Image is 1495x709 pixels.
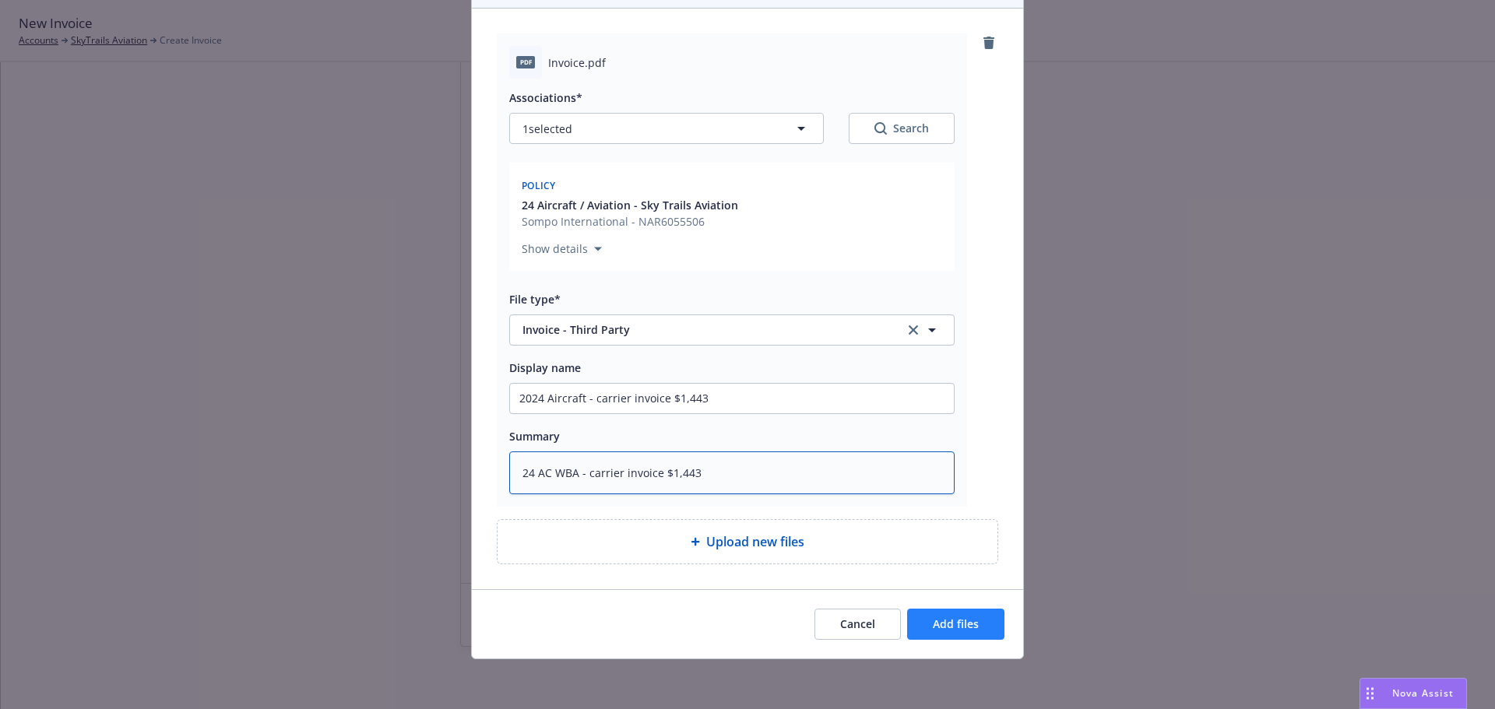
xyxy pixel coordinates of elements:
[522,121,572,137] span: 1 selected
[548,54,606,71] span: Invoice.pdf
[874,122,887,135] svg: Search
[814,609,901,640] button: Cancel
[509,451,955,494] textarea: 24 AC WBA - carrier invoice $1,443
[1360,678,1467,709] button: Nova Assist
[509,314,955,346] button: Invoice - Third Partyclear selection
[849,113,955,144] button: SearchSearch
[1360,679,1380,708] div: Drag to move
[706,532,804,551] span: Upload new files
[980,33,998,52] a: remove
[515,240,608,258] button: Show details
[509,360,581,375] span: Display name
[522,197,738,213] button: 24 Aircraft / Aviation - Sky Trails Aviation
[874,121,929,136] div: Search
[904,321,923,339] a: clear selection
[509,113,824,144] button: 1selected
[497,519,998,564] div: Upload new files
[933,616,979,631] span: Add files
[509,292,561,307] span: File type*
[516,56,535,68] span: pdf
[840,616,875,631] span: Cancel
[522,321,883,338] span: Invoice - Third Party
[1392,686,1454,700] span: Nova Assist
[509,429,560,444] span: Summary
[522,213,738,230] span: Sompo International - NAR6055506
[509,90,582,105] span: Associations*
[510,384,954,413] input: Add display name here...
[907,609,1004,640] button: Add files
[522,179,556,192] span: Policy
